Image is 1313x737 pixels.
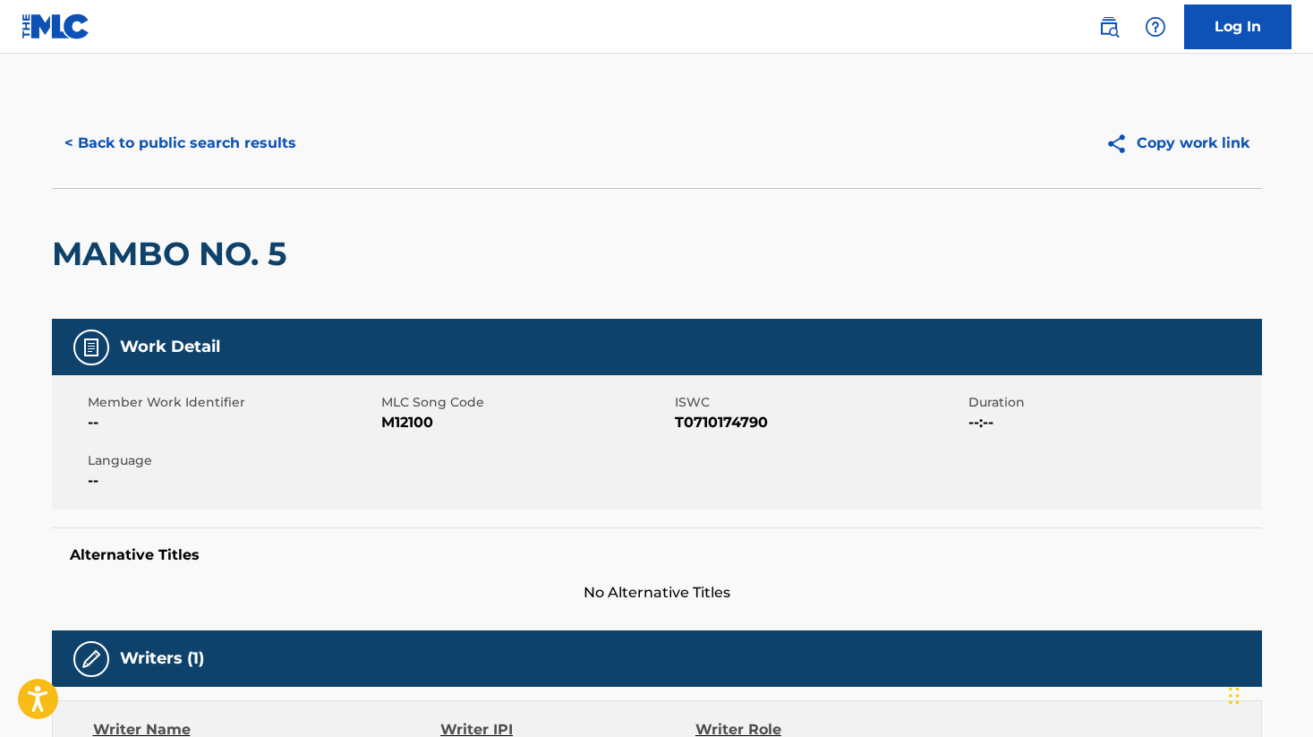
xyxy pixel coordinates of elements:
[1093,121,1262,166] button: Copy work link
[81,648,102,670] img: Writers
[70,546,1244,564] h5: Alternative Titles
[1184,4,1292,49] a: Log In
[120,648,204,669] h5: Writers (1)
[381,393,670,412] span: MLC Song Code
[1223,651,1313,737] iframe: Chat Widget
[381,412,670,433] span: M12100
[968,412,1258,433] span: --:--
[1105,133,1137,155] img: Copy work link
[1229,669,1240,723] div: Drag
[52,121,309,166] button: < Back to public search results
[21,13,90,39] img: MLC Logo
[81,337,102,358] img: Work Detail
[675,412,964,433] span: T0710174790
[675,393,964,412] span: ISWC
[968,393,1258,412] span: Duration
[1098,16,1120,38] img: search
[88,451,377,470] span: Language
[88,412,377,433] span: --
[88,470,377,492] span: --
[1138,9,1173,45] div: Help
[120,337,220,357] h5: Work Detail
[88,393,377,412] span: Member Work Identifier
[52,234,295,274] h2: MAMBO NO. 5
[52,582,1262,604] span: No Alternative Titles
[1145,16,1166,38] img: help
[1091,9,1127,45] a: Public Search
